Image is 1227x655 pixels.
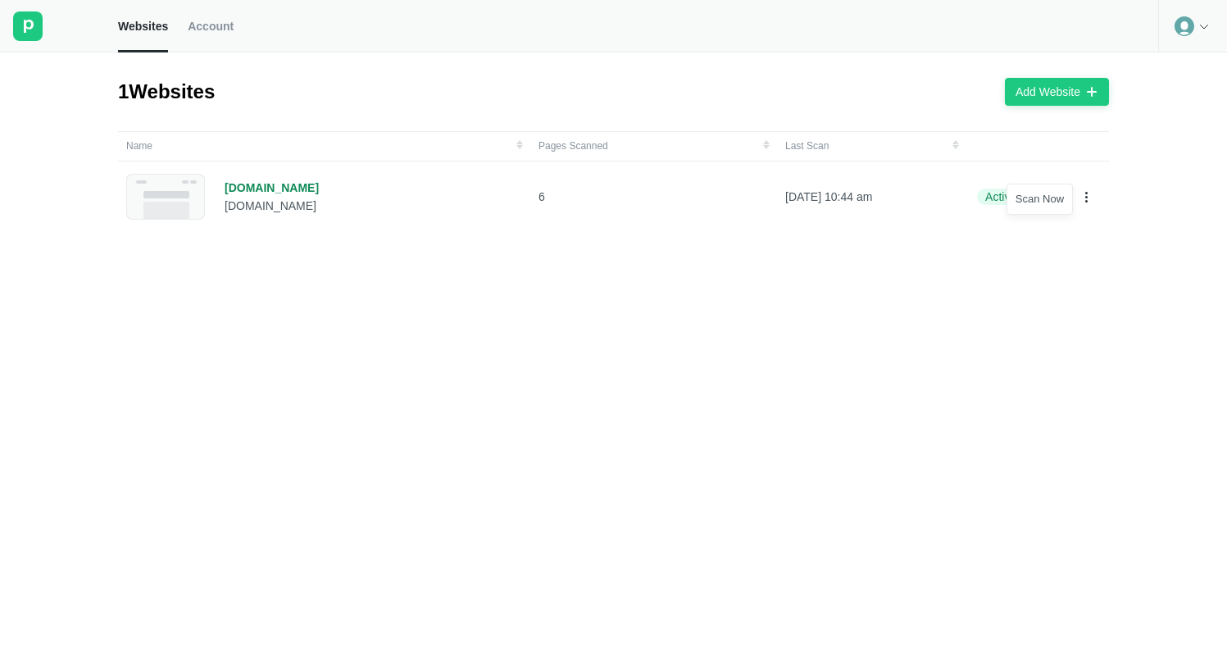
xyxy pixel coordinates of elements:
[539,189,769,204] p: 6
[118,131,530,161] td: Name
[1007,188,1072,211] div: Scan Now
[1005,78,1109,106] button: Add Website
[777,131,966,161] td: Last Scan
[118,19,168,34] span: Websites
[785,189,958,204] p: [DATE] 10:44 am
[225,180,319,195] div: [DOMAIN_NAME]
[530,131,777,161] td: Pages Scanned
[118,79,215,105] div: 1 Websites
[1016,84,1080,99] div: Add Website
[977,189,1025,205] div: Active
[188,19,234,34] span: Account
[225,198,319,213] div: [DOMAIN_NAME]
